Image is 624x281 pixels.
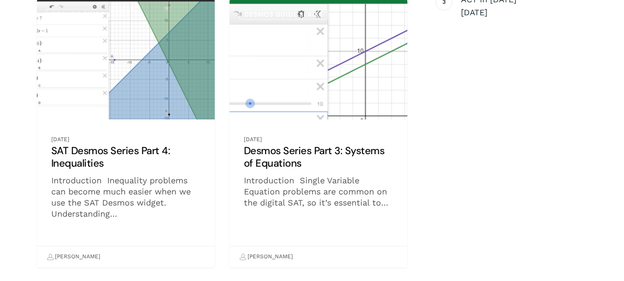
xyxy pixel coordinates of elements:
a: [PERSON_NAME] [239,249,293,265]
a: Desmos Guide Series [239,9,328,20]
span: [DATE] [461,7,587,18]
a: [PERSON_NAME] [47,249,100,265]
a: Desmos Guide Series [46,9,136,20]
